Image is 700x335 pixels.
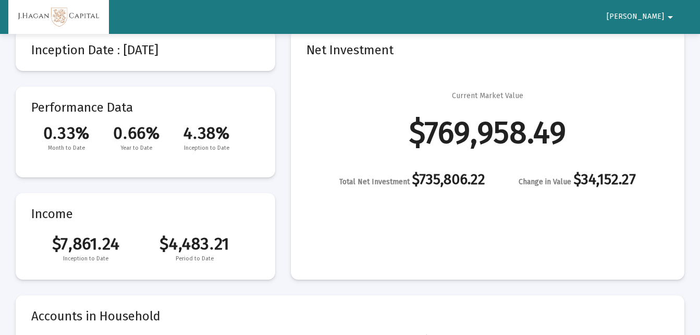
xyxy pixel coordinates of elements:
span: 0.33% [31,123,102,143]
span: Total Net Investment [339,177,410,186]
mat-card-title: Inception Date : [DATE] [31,45,260,55]
span: Month to Date [31,143,102,153]
span: 0.66% [102,123,172,143]
span: $4,483.21 [140,234,249,254]
button: [PERSON_NAME] [594,6,689,27]
div: Current Market Value [452,91,523,101]
mat-card-title: Net Investment [306,45,669,55]
div: $735,806.22 [339,174,485,187]
div: $769,958.49 [409,127,566,138]
img: Dashboard [16,7,101,28]
mat-icon: arrow_drop_down [664,7,677,28]
span: Period to Date [140,254,249,264]
mat-card-title: Income [31,209,260,219]
span: Year to Date [102,143,172,153]
div: $34,152.27 [519,174,636,187]
span: [PERSON_NAME] [607,13,664,21]
mat-card-title: Accounts in Household [31,311,669,321]
span: $7,861.24 [31,234,140,254]
mat-card-title: Performance Data [31,102,260,153]
span: Change in Value [519,177,571,186]
span: 4.38% [171,123,242,143]
span: Inception to Date [31,254,140,264]
span: Inception to Date [171,143,242,153]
